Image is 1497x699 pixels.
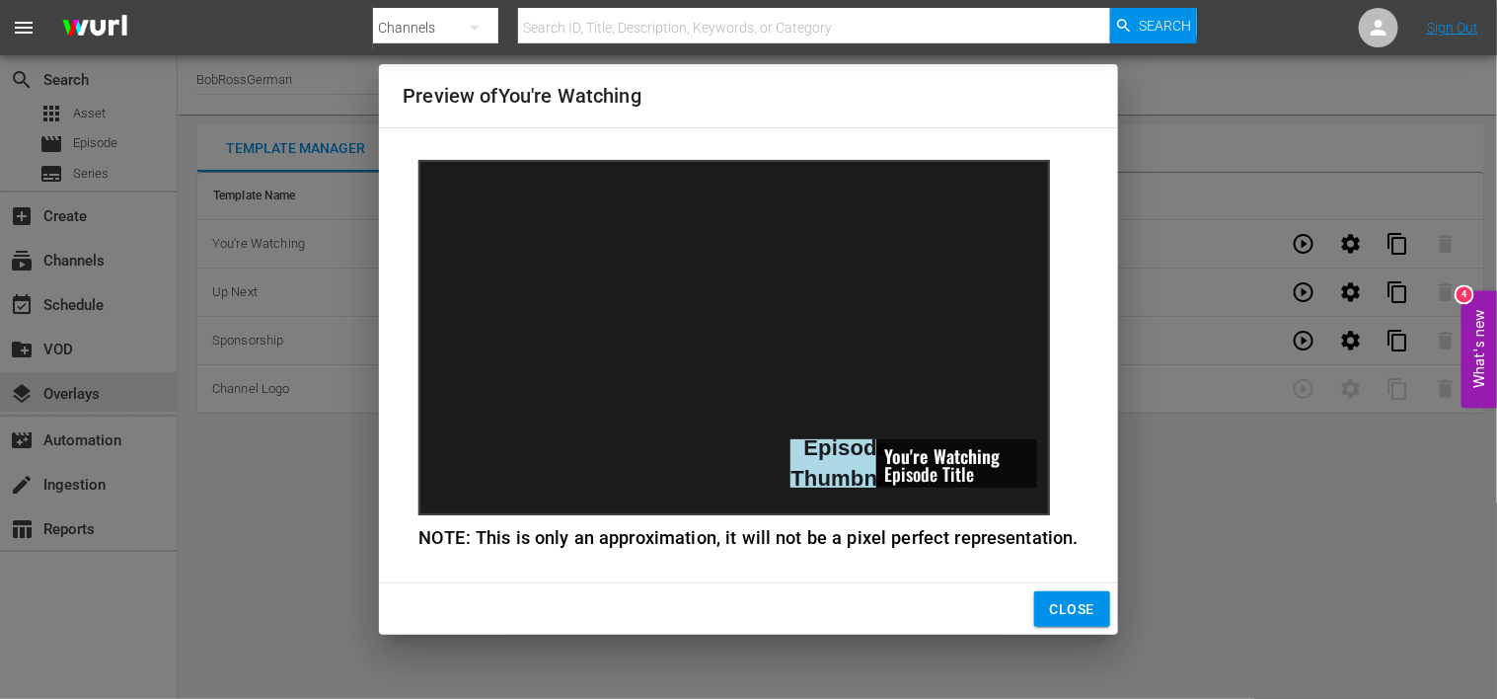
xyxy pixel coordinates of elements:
span: Search [1139,8,1191,43]
h2: Preview of You're Watching [403,80,1094,112]
img: ans4CAIJ8jUAAAAAAAAAAAAAAAAAAAAAAAAgQb4GAAAAAAAAAAAAAAAAAAAAAAAAJMjXAAAAAAAAAAAAAAAAAAAAAAAAgAT5G... [47,5,142,51]
button: Open Feedback Widget [1461,291,1497,409]
span: Episode Title [884,461,975,487]
span: You're Watching [884,443,1001,469]
span: menu [12,16,36,39]
div: Episode Thumbnail [790,439,876,488]
span: Close [1050,597,1094,622]
a: Sign Out [1427,20,1478,36]
div: 4 [1457,287,1472,303]
button: Close [1034,591,1110,628]
div: NOTE: This is only an approximation, it will not be a pixel perfect representation. [418,525,1079,551]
